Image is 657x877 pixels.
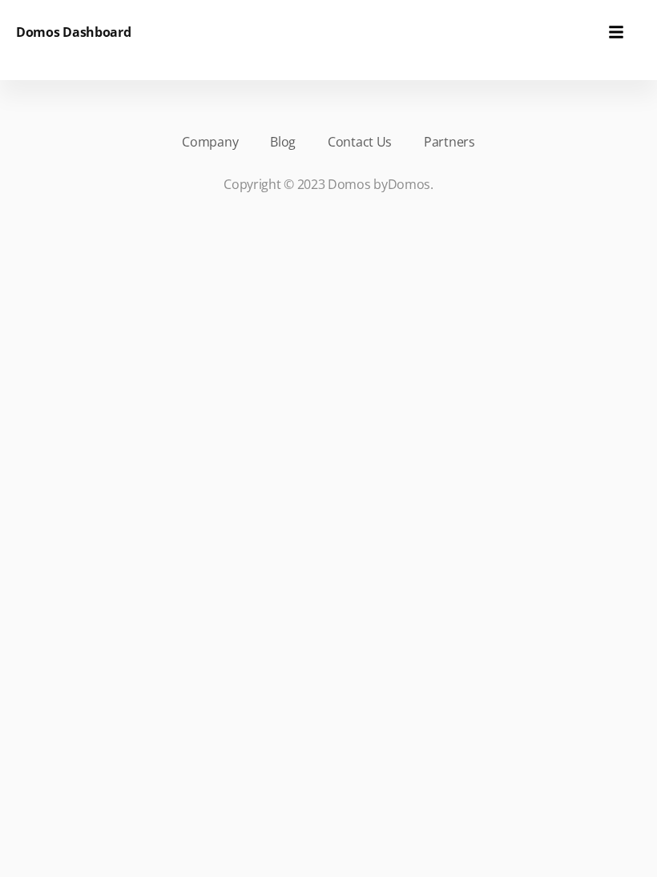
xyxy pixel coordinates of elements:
[328,132,392,151] a: Contact Us
[182,132,238,151] a: Company
[270,132,296,151] a: Blog
[424,132,475,151] a: Partners
[40,175,617,194] p: Copyright © 2023 Domos by .
[16,22,131,42] h6: Domos Dashboard
[388,175,431,193] a: Domos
